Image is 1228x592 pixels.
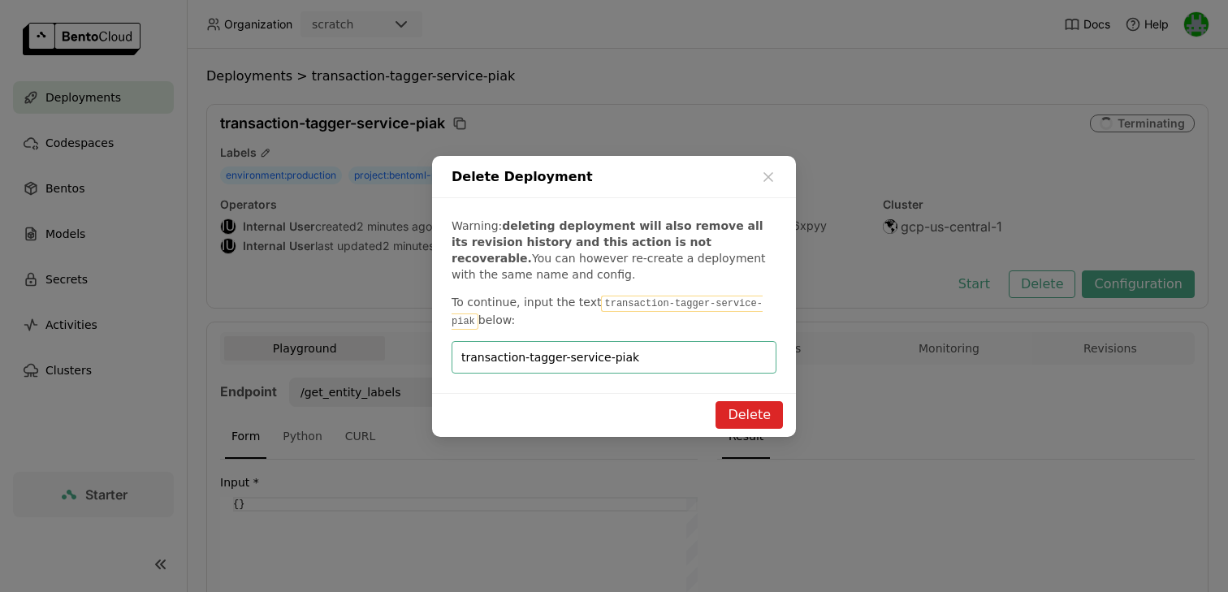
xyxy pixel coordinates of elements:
div: Delete Deployment [432,156,796,198]
span: Warning: [452,219,502,232]
span: To continue, input the text [452,296,601,309]
span: You can however re-create a deployment with the same name and config. [452,252,766,281]
span: below: [478,313,515,326]
button: Delete [716,401,783,429]
code: transaction-tagger-service-piak [452,296,763,330]
div: dialog [432,156,796,437]
b: deleting deployment will also remove all its revision history and this action is not recoverable. [452,219,763,265]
